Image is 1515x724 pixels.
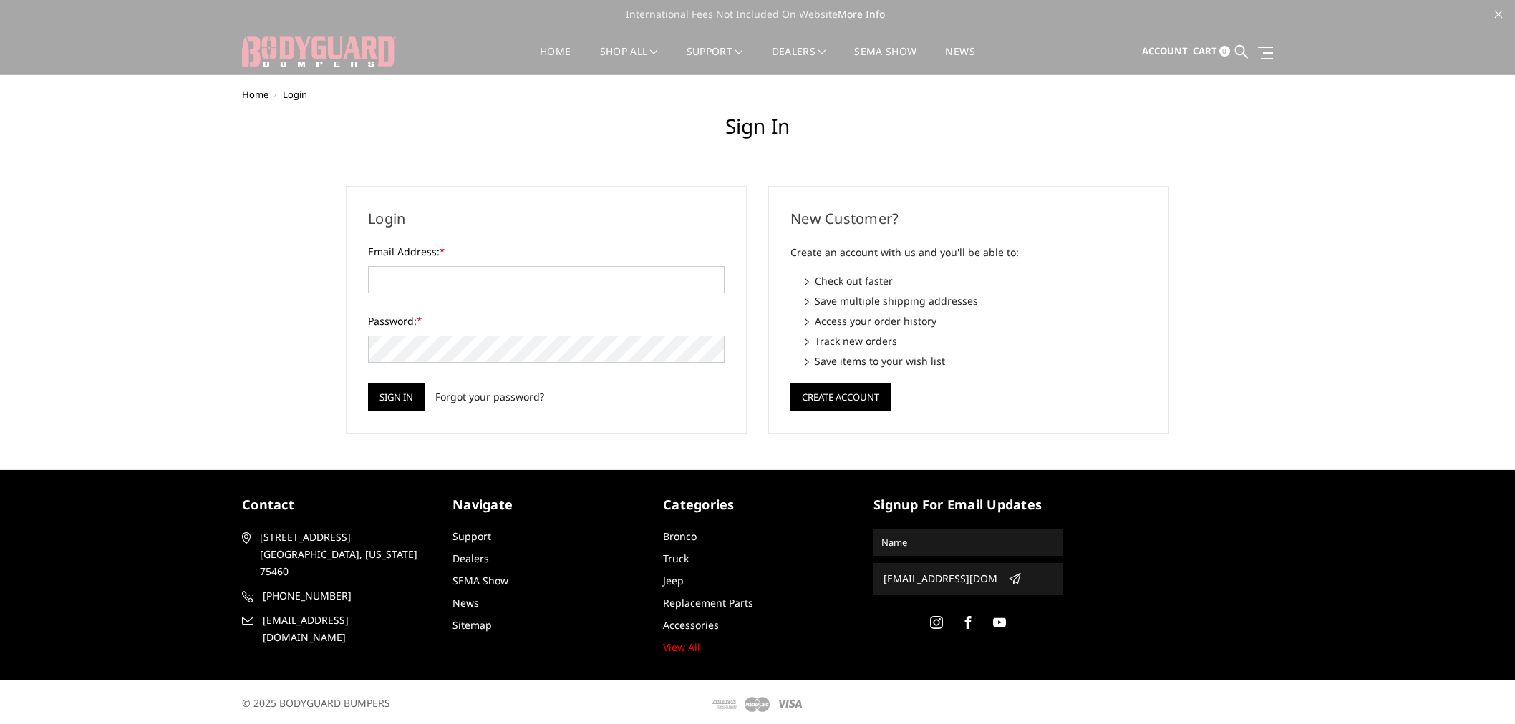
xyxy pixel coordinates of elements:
[876,531,1060,554] input: Name
[260,529,426,580] span: [STREET_ADDRESS] [GEOGRAPHIC_DATA], [US_STATE] 75460
[663,529,697,543] a: Bronco
[242,587,431,605] a: [PHONE_NUMBER]
[242,88,268,101] a: Home
[772,47,826,74] a: Dealers
[452,574,508,587] a: SEMA Show
[790,208,1147,230] h2: New Customer?
[663,640,700,654] a: View All
[540,47,571,74] a: Home
[790,244,1147,261] p: Create an account with us and you'll be able to:
[452,596,479,610] a: News
[452,529,491,543] a: Support
[854,47,916,74] a: SEMA Show
[790,388,891,402] a: Create Account
[600,47,658,74] a: shop all
[368,244,725,259] label: Email Address:
[242,114,1273,150] h1: Sign in
[368,383,425,411] input: Sign in
[263,587,429,605] span: [PHONE_NUMBER]
[790,383,891,411] button: Create Account
[1142,32,1188,71] a: Account
[687,47,743,74] a: Support
[878,567,1002,590] input: Email
[242,36,396,67] img: BODYGUARD BUMPERS
[838,7,885,21] a: More Info
[805,313,1147,328] li: Access your order history
[242,696,390,710] span: © 2025 BODYGUARD BUMPERS
[242,612,431,646] a: [EMAIL_ADDRESS][DOMAIN_NAME]
[283,88,307,101] span: Login
[663,495,852,514] h5: Categories
[1193,44,1217,57] span: Cart
[368,208,725,230] h2: Login
[805,293,1147,308] li: Save multiple shipping addresses
[805,333,1147,348] li: Track new orders
[873,495,1063,514] h5: signup for email updates
[435,389,544,404] a: Forgot your password?
[242,495,431,514] h5: contact
[805,353,1147,368] li: Save items to your wish list
[663,596,753,610] a: Replacement Parts
[452,618,492,632] a: Sitemap
[452,495,642,514] h5: Navigate
[368,313,725,328] label: Password:
[663,574,684,587] a: Jeep
[1219,46,1230,57] span: 0
[663,552,689,565] a: Truck
[805,273,1147,288] li: Check out faster
[945,47,974,74] a: News
[263,612,429,646] span: [EMAIL_ADDRESS][DOMAIN_NAME]
[1193,32,1230,71] a: Cart 0
[663,618,719,632] a: Accessories
[452,552,489,565] a: Dealers
[1142,44,1188,57] span: Account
